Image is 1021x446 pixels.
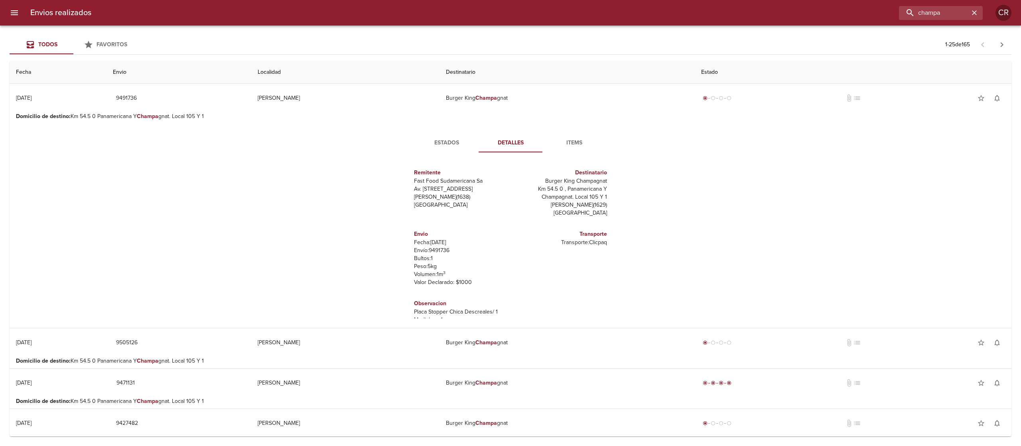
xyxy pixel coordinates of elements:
[414,239,507,247] p: Fecha: [DATE]
[30,6,91,19] h6: Envios realizados
[16,357,71,364] b: Domicilio de destino :
[414,262,507,270] p: Peso: 5 kg
[514,209,607,217] p: [GEOGRAPHIC_DATA]
[514,168,607,177] h6: Destinatario
[853,379,861,387] span: No tiene pedido asociado
[701,339,733,347] div: Generado
[989,90,1005,106] button: Activar notificaciones
[547,138,601,148] span: Items
[420,138,474,148] span: Estados
[137,398,158,405] em: Champa
[719,340,723,345] span: radio_button_unchecked
[973,415,989,431] button: Agregar a favoritos
[993,379,1001,387] span: notifications_none
[727,421,731,426] span: radio_button_unchecked
[16,95,32,101] div: [DATE]
[16,112,1005,120] p: Km 54.5 0 Panamericana Y gnat. Local 105 Y 1
[414,308,507,324] p: Placa Stopper Chica Descreales/ 1 Medialuna 1un
[10,61,106,84] th: Fecha
[977,419,985,427] span: star_border
[475,95,497,101] em: Champa
[993,339,1001,347] span: notifications_none
[989,375,1005,391] button: Activar notificaciones
[443,270,445,275] sup: 3
[719,96,723,101] span: radio_button_unchecked
[251,369,440,397] td: [PERSON_NAME]
[853,339,861,347] span: No tiene pedido asociado
[16,397,1005,405] p: Km 54.5 0 Panamericana Y gnat. Local 105 Y 1
[995,5,1011,21] div: Abrir información de usuario
[475,420,497,426] em: Champa
[414,177,507,185] p: Fast Food Sudamericana Sa
[711,421,715,426] span: radio_button_unchecked
[845,94,853,102] span: No tiene documentos adjuntos
[414,247,507,255] p: Envío: 9491736
[899,6,969,20] input: buscar
[989,415,1005,431] button: Activar notificaciones
[16,420,32,426] div: [DATE]
[116,93,137,103] span: 9491736
[701,94,733,102] div: Generado
[414,185,507,193] p: Av. [STREET_ADDRESS]
[10,35,137,54] div: Tabs Envios
[440,409,695,438] td: Burger King gnat
[414,255,507,262] p: Bultos: 1
[16,398,71,405] b: Domicilio de destino :
[116,378,135,388] span: 9471131
[106,61,251,84] th: Envio
[251,328,440,357] td: [PERSON_NAME]
[113,376,138,391] button: 9471131
[475,379,497,386] em: Champa
[514,177,607,185] p: Burger King Champagnat
[16,379,32,386] div: [DATE]
[251,84,440,112] td: [PERSON_NAME]
[16,113,71,120] b: Domicilio de destino :
[977,339,985,347] span: star_border
[137,113,158,120] em: Champa
[440,328,695,357] td: Burger King gnat
[727,96,731,101] span: radio_button_unchecked
[845,419,853,427] span: No tiene documentos adjuntos
[514,185,607,201] p: Km 54.5 0 , Panamericana Y Champagnat. Local 105 Y 1
[475,339,497,346] em: Champa
[251,409,440,438] td: [PERSON_NAME]
[711,381,715,385] span: radio_button_checked
[977,94,985,102] span: star_border
[414,299,507,308] h6: Observacion
[116,418,138,428] span: 9427482
[719,421,723,426] span: radio_button_unchecked
[38,41,57,48] span: Todos
[853,419,861,427] span: No tiene pedido asociado
[711,96,715,101] span: radio_button_unchecked
[993,419,1001,427] span: notifications_none
[992,35,1011,54] span: Pagina siguiente
[116,338,138,348] span: 9505126
[113,335,141,350] button: 9505126
[945,41,970,49] p: 1 - 25 de 165
[415,133,606,152] div: Tabs detalle de guia
[483,138,538,148] span: Detalles
[973,375,989,391] button: Agregar a favoritos
[703,381,708,385] span: radio_button_checked
[113,416,141,431] button: 9427482
[703,96,708,101] span: radio_button_checked
[703,421,708,426] span: radio_button_checked
[845,339,853,347] span: No tiene documentos adjuntos
[977,379,985,387] span: star_border
[973,335,989,351] button: Agregar a favoritos
[703,340,708,345] span: radio_button_checked
[727,381,731,385] span: radio_button_checked
[16,357,1005,365] p: Km 54.5 0 Panamericana Y gnat. Local 105 Y 1
[995,5,1011,21] div: CR
[514,201,607,209] p: [PERSON_NAME] ( 1629 )
[414,193,507,201] p: [PERSON_NAME] ( 1638 )
[727,340,731,345] span: radio_button_unchecked
[251,61,440,84] th: Localidad
[16,339,32,346] div: [DATE]
[440,369,695,397] td: Burger King gnat
[414,168,507,177] h6: Remitente
[514,239,607,247] p: Transporte: Clicpaq
[5,3,24,22] button: menu
[973,90,989,106] button: Agregar a favoritos
[701,419,733,427] div: Generado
